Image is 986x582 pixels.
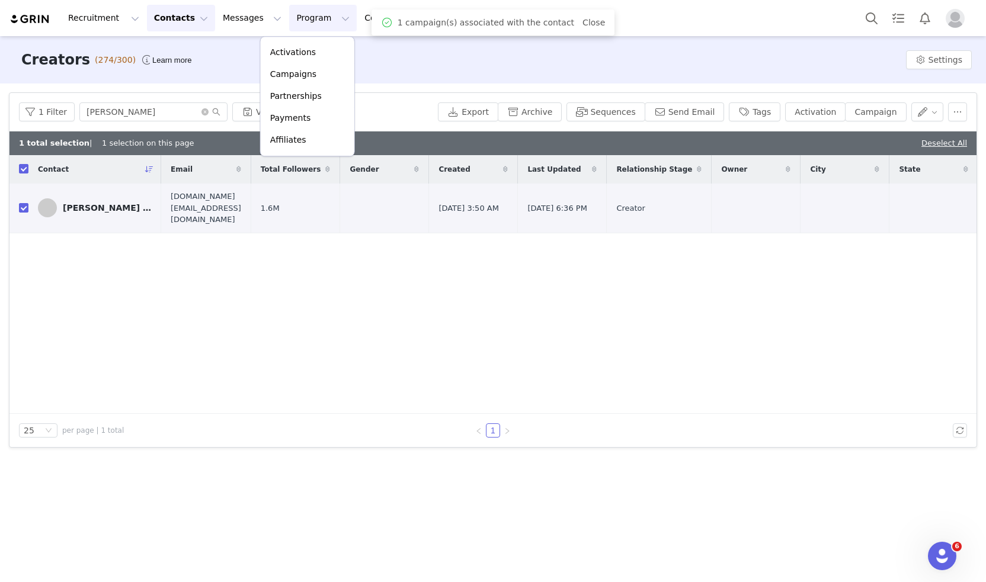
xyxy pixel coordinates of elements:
[729,102,780,121] button: Tags
[645,102,725,121] button: Send Email
[38,198,152,217] a: [PERSON_NAME] & Jun's Adventures!
[79,102,228,121] input: Search...
[566,102,645,121] button: Sequences
[859,5,885,31] button: Search
[63,203,152,213] div: [PERSON_NAME] & Jun's Adventures!
[438,202,499,214] span: [DATE] 3:50 AM
[350,164,379,175] span: Gender
[398,17,574,29] span: 1 campaign(s) associated with the contact
[270,112,311,124] p: Payments
[885,5,911,31] a: Tasks
[906,50,972,69] button: Settings
[582,18,605,27] a: Close
[928,542,956,570] iframe: Intercom live chat
[952,542,962,551] span: 6
[486,423,500,438] li: 1
[261,164,321,175] span: Total Followers
[357,5,422,31] button: Content
[61,5,146,31] button: Recruitment
[422,5,496,31] button: Reporting
[150,54,194,66] div: Tooltip anchor
[721,164,747,175] span: Owner
[504,427,511,435] i: icon: right
[95,54,136,66] span: (274/300)
[497,5,543,31] a: Brands
[201,108,209,115] i: icon: close-circle
[216,5,289,31] button: Messages
[616,164,692,175] span: Relationship Stage
[24,424,34,437] div: 25
[899,164,920,175] span: State
[845,102,906,121] button: Campaign
[472,423,486,438] li: Previous Page
[171,191,241,226] span: [DOMAIN_NAME][EMAIL_ADDRESS][DOMAIN_NAME]
[527,164,581,175] span: Last Updated
[19,139,89,147] b: 1 total selection
[232,102,302,121] button: Views
[438,164,470,175] span: Created
[21,49,90,70] h3: Creators
[212,108,220,116] i: icon: search
[545,5,612,31] a: Community
[498,102,562,121] button: Archive
[486,424,500,437] a: 1
[616,202,645,214] span: Creator
[147,5,215,31] button: Contacts
[171,164,193,175] span: Email
[475,427,482,435] i: icon: left
[45,427,52,435] i: icon: down
[810,164,825,175] span: City
[270,90,322,102] p: Partnerships
[270,46,316,59] p: Activations
[289,5,357,31] button: Program
[921,139,967,147] a: Deselect All
[38,164,69,175] span: Contact
[438,102,498,121] button: Export
[939,9,977,28] button: Profile
[785,102,846,121] button: Activation
[527,202,587,214] span: [DATE] 6:36 PM
[9,14,51,25] img: grin logo
[270,134,306,146] p: Affiliates
[19,102,75,121] button: 1 Filter
[19,137,194,149] div: | 1 selection on this page
[500,423,514,438] li: Next Page
[62,425,124,436] span: per page | 1 total
[270,68,316,81] p: Campaigns
[261,202,280,214] span: 1.6M
[912,5,938,31] button: Notifications
[946,9,965,28] img: placeholder-profile.jpg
